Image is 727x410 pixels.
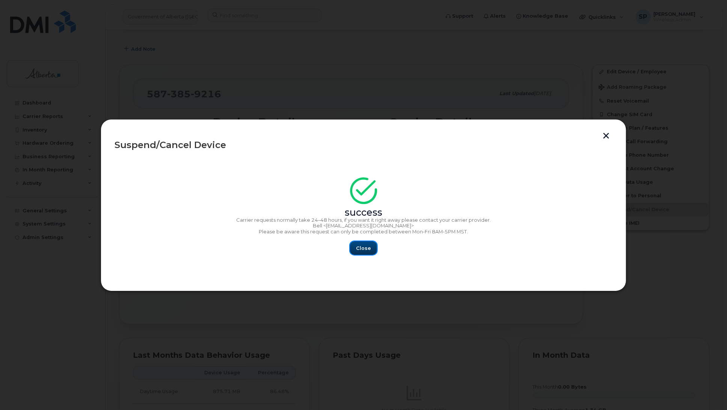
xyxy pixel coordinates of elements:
[115,223,612,229] p: Bell <[EMAIL_ADDRESS][DOMAIN_NAME]>
[115,217,612,223] p: Carrier requests normally take 24–48 hours, if you want it right away please contact your carrier...
[115,210,612,216] div: success
[350,241,377,255] button: Close
[356,245,371,252] span: Close
[115,141,612,150] div: Suspend/Cancel Device
[115,229,612,235] p: Please be aware this request can only be completed between Mon-Fri 8AM-5PM MST.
